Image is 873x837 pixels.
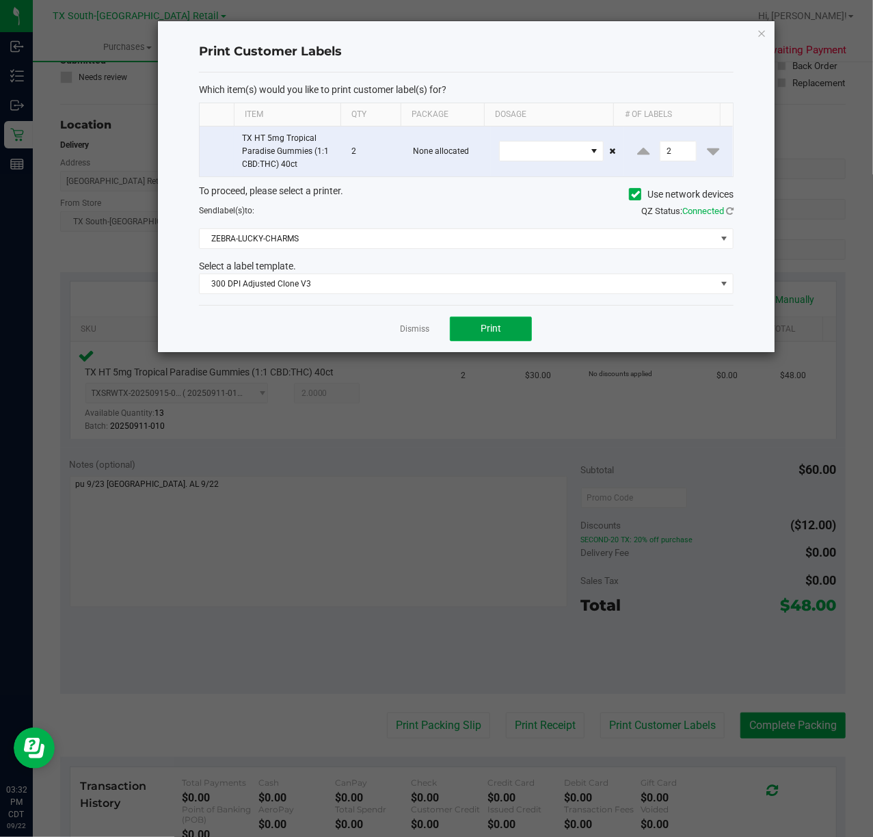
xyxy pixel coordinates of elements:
th: Item [234,103,340,127]
td: 2 [343,127,405,177]
p: Which item(s) would you like to print customer label(s) for? [199,83,734,96]
span: Send to: [199,206,254,215]
span: Connected [682,206,724,216]
th: Dosage [484,103,613,127]
span: ZEBRA-LUCKY-CHARMS [200,229,716,248]
td: TX HT 5mg Tropical Paradise Gummies (1:1 CBD:THC) 40ct [234,127,343,177]
a: Dismiss [400,323,429,335]
td: None allocated [405,127,490,177]
th: Package [401,103,484,127]
h4: Print Customer Labels [199,43,734,61]
div: To proceed, please select a printer. [189,184,744,204]
label: Use network devices [629,187,734,202]
button: Print [450,317,532,341]
span: label(s) [217,206,245,215]
span: Print [481,323,501,334]
div: Select a label template. [189,259,744,274]
span: 300 DPI Adjusted Clone V3 [200,274,716,293]
th: Qty [340,103,401,127]
iframe: Resource center [14,728,55,769]
th: # of labels [613,103,720,127]
span: QZ Status: [641,206,734,216]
